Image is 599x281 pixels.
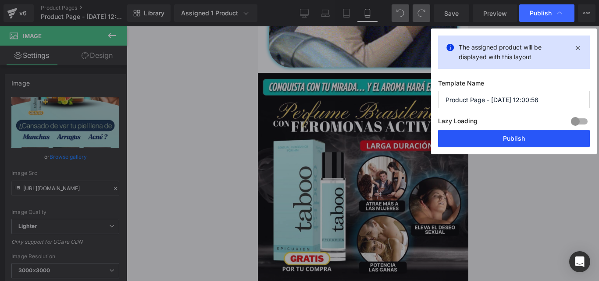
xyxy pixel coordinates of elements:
p: The assigned product will be displayed with this layout [459,43,569,62]
label: Lazy Loading [438,115,478,130]
button: Publish [438,130,590,147]
label: Template Name [438,79,590,91]
span: Publish [530,9,552,17]
div: Open Intercom Messenger [569,251,590,272]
